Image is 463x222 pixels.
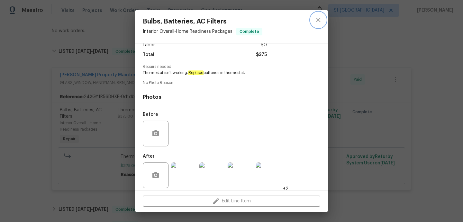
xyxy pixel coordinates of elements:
span: Complete [237,28,262,35]
span: Thermostat isn't working. batteries in thermostat. [143,70,303,76]
h5: After [143,154,155,159]
span: No Photo Reason [143,81,320,85]
span: $0 [261,41,267,50]
h4: Photos [143,94,320,100]
span: Total [143,50,154,60]
button: close [311,12,326,28]
span: Repairs needed [143,65,320,69]
h5: Before [143,112,158,117]
span: $375 [256,50,267,60]
span: +2 [283,186,288,192]
em: Replace [188,70,204,75]
span: Bulbs, Batteries, AC Filters [143,18,262,25]
span: Interior Overall - Home Readiness Packages [143,29,232,34]
span: Labor [143,41,155,50]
